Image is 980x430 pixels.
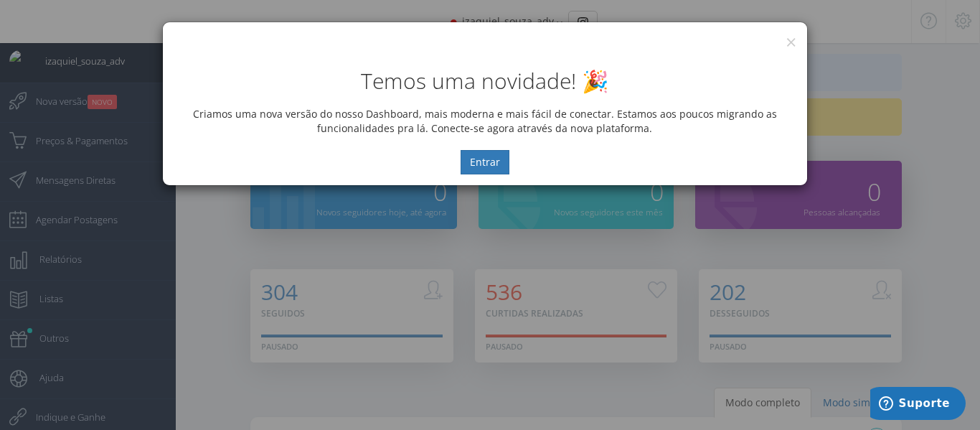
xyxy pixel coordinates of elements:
iframe: Abre um widget para que você possa encontrar mais informações [870,387,966,423]
button: Entrar [461,150,509,174]
h2: Temos uma novidade! 🎉 [174,69,796,93]
p: Criamos uma nova versão do nosso Dashboard, mais moderna e mais fácil de conectar. Estamos aos po... [174,107,796,136]
button: × [786,32,796,52]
